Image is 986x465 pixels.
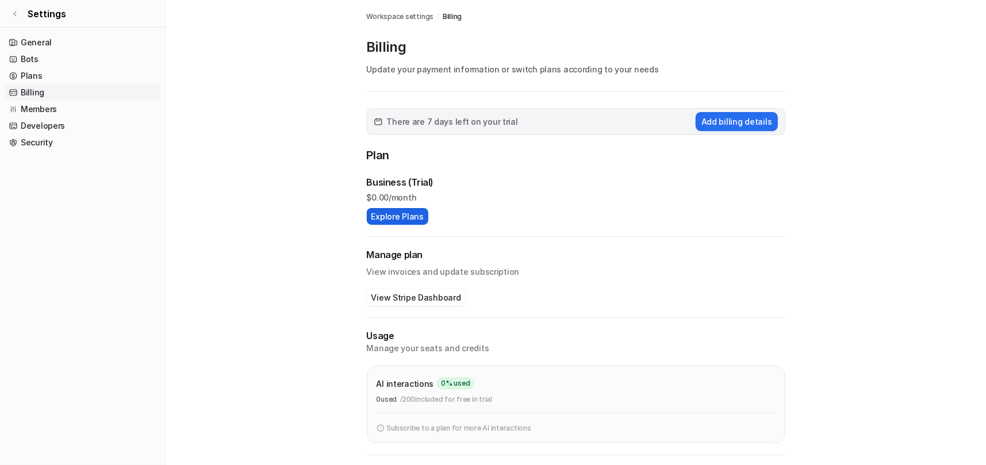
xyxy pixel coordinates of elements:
p: AI interactions [377,378,434,390]
p: Update your payment information or switch plans according to your needs [367,63,785,75]
a: Workspace settings [367,11,434,22]
span: / [437,11,439,22]
span: There are 7 days left on your trial [387,116,518,128]
h2: Manage plan [367,248,785,262]
p: View invoices and update subscription [367,262,785,278]
a: Developers [5,118,160,134]
p: Billing [367,38,785,56]
img: calender-icon.svg [374,118,382,126]
p: 0 used [377,394,397,405]
p: Subscribe to a plan for more AI interactions [387,423,531,433]
a: Billing [5,84,160,101]
a: General [5,34,160,51]
p: Manage your seats and credits [367,343,785,354]
span: 0 % used [437,378,474,389]
button: Add billing details [696,112,778,131]
a: Security [5,134,160,151]
button: Explore Plans [367,208,428,225]
p: Plan [367,147,785,166]
p: Business (Trial) [367,175,434,189]
a: Billing [443,11,462,22]
p: $ 0.00/month [367,191,785,203]
p: / 200 included for free in trial [400,394,492,405]
span: Settings [28,7,66,21]
a: Members [5,101,160,117]
p: Usage [367,329,785,343]
a: Bots [5,51,160,67]
button: View Stripe Dashboard [367,289,466,306]
a: Plans [5,68,160,84]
